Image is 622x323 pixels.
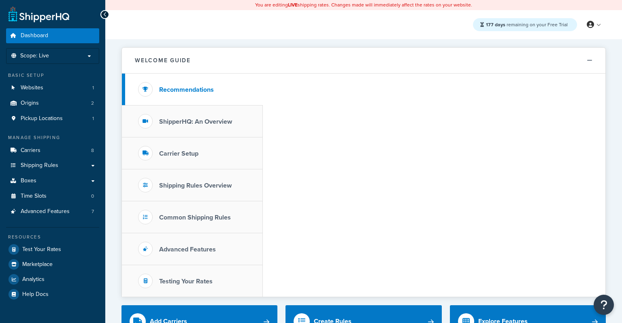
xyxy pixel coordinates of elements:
span: Marketplace [22,261,53,268]
span: 1 [92,115,94,122]
a: Origins2 [6,96,99,111]
span: 2 [91,100,94,107]
span: Origins [21,100,39,107]
span: Test Your Rates [22,246,61,253]
li: Websites [6,80,99,95]
span: Dashboard [21,32,48,39]
span: Websites [21,84,43,91]
a: Time Slots0 [6,189,99,204]
a: Marketplace [6,257,99,272]
span: Scope: Live [20,53,49,59]
button: Welcome Guide [122,48,605,74]
h3: ShipperHQ: An Overview [159,118,232,125]
li: Time Slots [6,189,99,204]
span: Shipping Rules [21,162,58,169]
div: Resources [6,234,99,241]
li: Carriers [6,143,99,158]
b: LIVE [288,1,298,8]
span: 1 [92,84,94,91]
li: Advanced Features [6,204,99,219]
a: Analytics [6,272,99,287]
div: Basic Setup [6,72,99,79]
li: Pickup Locations [6,111,99,126]
h3: Carrier Setup [159,150,198,157]
h2: Welcome Guide [135,57,191,63]
span: Pickup Locations [21,115,63,122]
li: Origins [6,96,99,111]
h3: Common Shipping Rules [159,214,231,221]
h3: Shipping Rules Overview [159,182,232,189]
strong: 177 days [486,21,505,28]
h3: Recommendations [159,86,214,93]
span: 7 [92,208,94,215]
span: Time Slots [21,193,47,200]
a: Test Your Rates [6,242,99,257]
span: Help Docs [22,291,49,298]
span: Boxes [21,177,36,184]
h3: Testing Your Rates [159,278,213,285]
span: 8 [91,147,94,154]
a: Pickup Locations1 [6,111,99,126]
a: Websites1 [6,80,99,95]
a: Carriers8 [6,143,99,158]
span: remaining on your Free Trial [486,21,568,28]
div: Manage Shipping [6,134,99,141]
span: Analytics [22,276,45,283]
span: Advanced Features [21,208,70,215]
a: Help Docs [6,287,99,302]
a: Boxes [6,173,99,188]
a: Dashboard [6,28,99,43]
h3: Advanced Features [159,246,216,253]
button: Open Resource Center [594,295,614,315]
span: 0 [91,193,94,200]
span: Carriers [21,147,40,154]
a: Advanced Features7 [6,204,99,219]
a: Shipping Rules [6,158,99,173]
